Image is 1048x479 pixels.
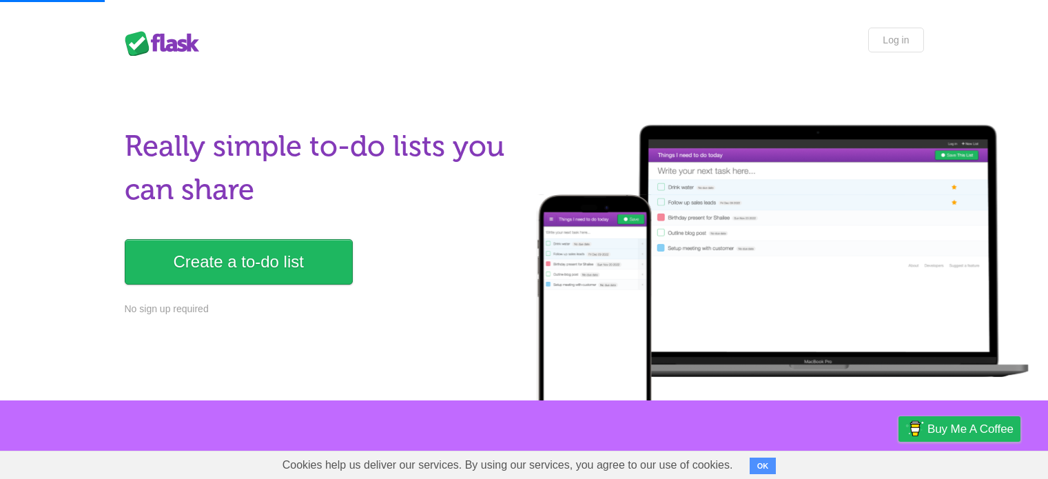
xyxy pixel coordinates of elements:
[750,458,777,474] button: OK
[125,302,516,316] p: No sign up required
[868,28,923,52] a: Log in
[125,239,353,285] a: Create a to-do list
[898,416,1020,442] a: Buy me a coffee
[905,417,924,440] img: Buy me a coffee
[125,31,207,56] div: Flask Lists
[927,417,1014,441] span: Buy me a coffee
[125,125,516,212] h1: Really simple to-do lists you can share
[269,451,747,479] span: Cookies help us deliver our services. By using our services, you agree to our use of cookies.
